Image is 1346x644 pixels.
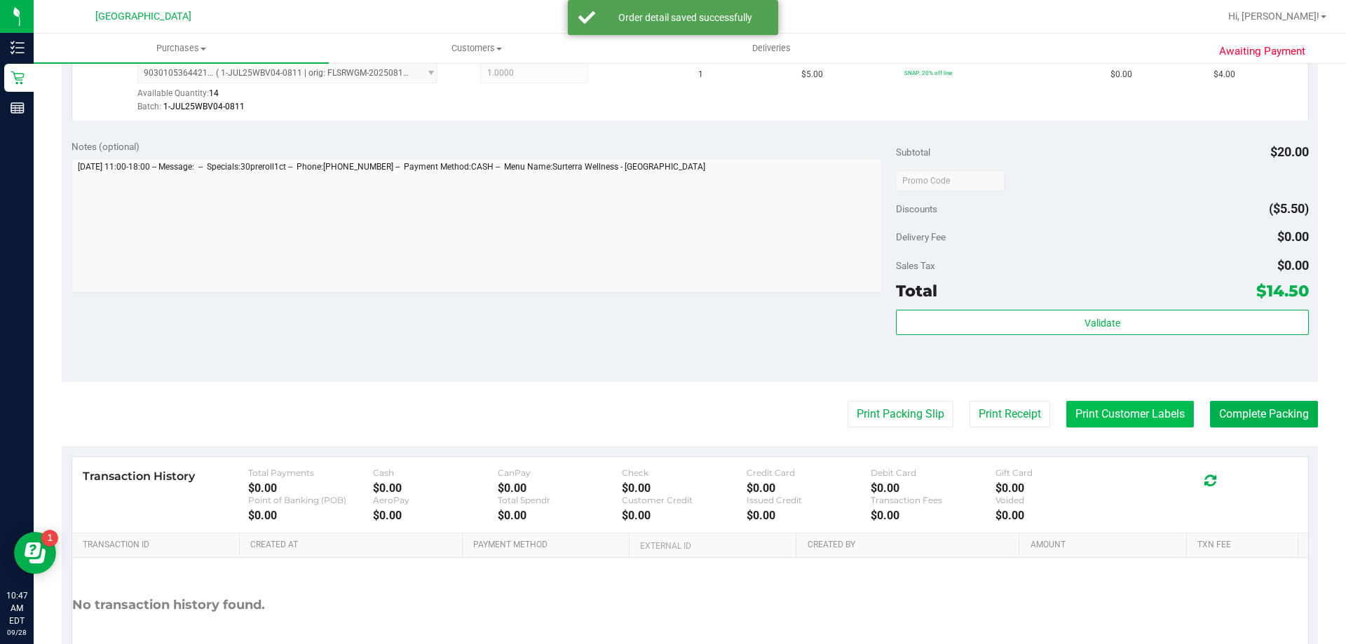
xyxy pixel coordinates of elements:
div: $0.00 [747,481,871,495]
button: Print Packing Slip [848,401,953,427]
span: Sales Tax [896,260,935,271]
inline-svg: Reports [11,101,25,115]
div: $0.00 [373,509,498,522]
span: Discounts [896,196,937,221]
a: Amount [1031,540,1181,551]
a: Customers [329,34,624,63]
a: Txn Fee [1197,540,1292,551]
span: Deliveries [733,42,810,55]
iframe: Resource center [14,532,56,574]
button: Validate [896,310,1308,335]
span: Notes (optional) [72,141,140,152]
span: 1 [698,68,703,81]
span: 1-JUL25WBV04-0811 [163,102,245,111]
div: Point of Banking (POB) [248,495,373,505]
input: Promo Code [896,170,1005,191]
span: $14.50 [1256,281,1309,301]
div: Credit Card [747,467,871,478]
span: 14 [209,88,219,98]
div: Total Payments [248,467,373,478]
div: $0.00 [622,481,747,495]
div: $0.00 [995,509,1120,522]
span: Purchases [34,42,329,55]
div: $0.00 [498,481,623,495]
div: AeroPay [373,495,498,505]
div: $0.00 [622,509,747,522]
a: Payment Method [473,540,624,551]
span: Subtotal [896,146,930,158]
div: $0.00 [871,481,995,495]
span: ($5.50) [1269,201,1309,216]
span: Total [896,281,937,301]
a: Created At [250,540,456,551]
div: $0.00 [248,481,373,495]
span: $20.00 [1270,144,1309,159]
span: $0.00 [1277,229,1309,244]
a: Created By [808,540,1014,551]
span: Hi, [PERSON_NAME]! [1228,11,1319,22]
span: Delivery Fee [896,231,946,242]
div: CanPay [498,467,623,478]
span: SNAP: 20% off line [904,69,952,76]
div: $0.00 [747,509,871,522]
span: $4.00 [1214,68,1235,81]
div: $0.00 [248,509,373,522]
a: Purchases [34,34,329,63]
inline-svg: Retail [11,71,25,85]
div: $0.00 [373,481,498,495]
a: Transaction ID [83,540,234,551]
th: External ID [629,533,796,559]
div: Order detail saved successfully [603,11,768,25]
inline-svg: Inventory [11,41,25,55]
span: Awaiting Payment [1219,43,1305,60]
div: Debit Card [871,467,995,478]
button: Print Customer Labels [1066,401,1194,427]
p: 10:47 AM EDT [6,589,27,627]
span: Validate [1085,317,1120,329]
span: Batch: [137,102,161,111]
div: $0.00 [498,509,623,522]
div: Transaction Fees [871,495,995,505]
p: 09/28 [6,627,27,638]
span: $0.00 [1110,68,1132,81]
div: Available Quantity: [137,83,453,111]
div: Total Spendr [498,495,623,505]
a: Deliveries [624,34,919,63]
div: Voided [995,495,1120,505]
iframe: Resource center unread badge [41,530,58,547]
div: Cash [373,467,498,478]
div: Check [622,467,747,478]
span: Customers [329,42,623,55]
span: $0.00 [1277,258,1309,273]
div: $0.00 [995,481,1120,495]
div: Customer Credit [622,495,747,505]
button: Complete Packing [1210,401,1318,427]
span: [GEOGRAPHIC_DATA] [95,11,191,22]
button: Print Receipt [970,401,1050,427]
div: $0.00 [871,509,995,522]
span: $5.00 [801,68,823,81]
div: Issued Credit [747,495,871,505]
div: Gift Card [995,467,1120,478]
